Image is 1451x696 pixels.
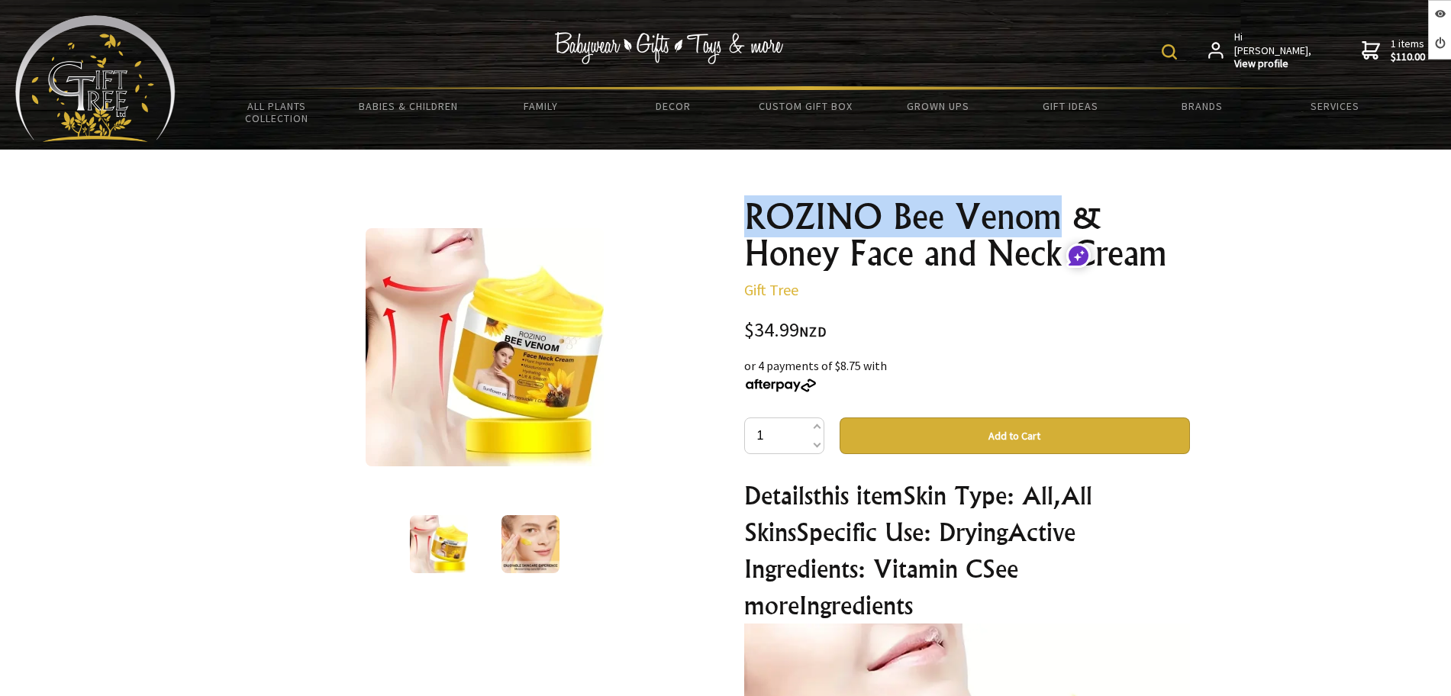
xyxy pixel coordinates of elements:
img: Babywear - Gifts - Toys & more [554,32,783,64]
img: Afterpay [744,379,817,392]
div: or 4 payments of $8.75 with [744,356,1190,393]
img: ROZINO Bee Venom & Honey Face and Neck Cream [501,515,559,573]
img: product search [1162,44,1177,60]
h1: ROZINO Bee Venom & Honey Face and Neck Cream [744,198,1190,272]
button: Add to Cart [840,417,1190,454]
span: NZD [799,323,827,340]
a: Services [1269,90,1401,122]
a: Decor [607,90,739,122]
a: Grown Ups [872,90,1004,122]
a: Custom Gift Box [740,90,872,122]
span: Hi [PERSON_NAME], [1234,31,1313,71]
span: 1 items [1391,37,1425,64]
a: Brands [1137,90,1269,122]
a: Babies & Children [343,90,475,122]
a: All Plants Collection [211,90,343,134]
a: Gift Tree [744,280,798,299]
img: ROZINO Bee Venom & Honey Face and Neck Cream [410,515,468,573]
a: Hi [PERSON_NAME],View profile [1208,31,1313,71]
a: Family [475,90,607,122]
img: ROZINO Bee Venom & Honey Face and Neck Cream [366,228,604,466]
strong: $110.00 [1391,50,1425,64]
div: $34.99 [744,321,1190,341]
img: Babyware - Gifts - Toys and more... [15,15,176,142]
a: Gift Ideas [1004,90,1136,122]
strong: View profile [1234,57,1313,71]
a: 1 items$110.00 [1362,31,1425,71]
